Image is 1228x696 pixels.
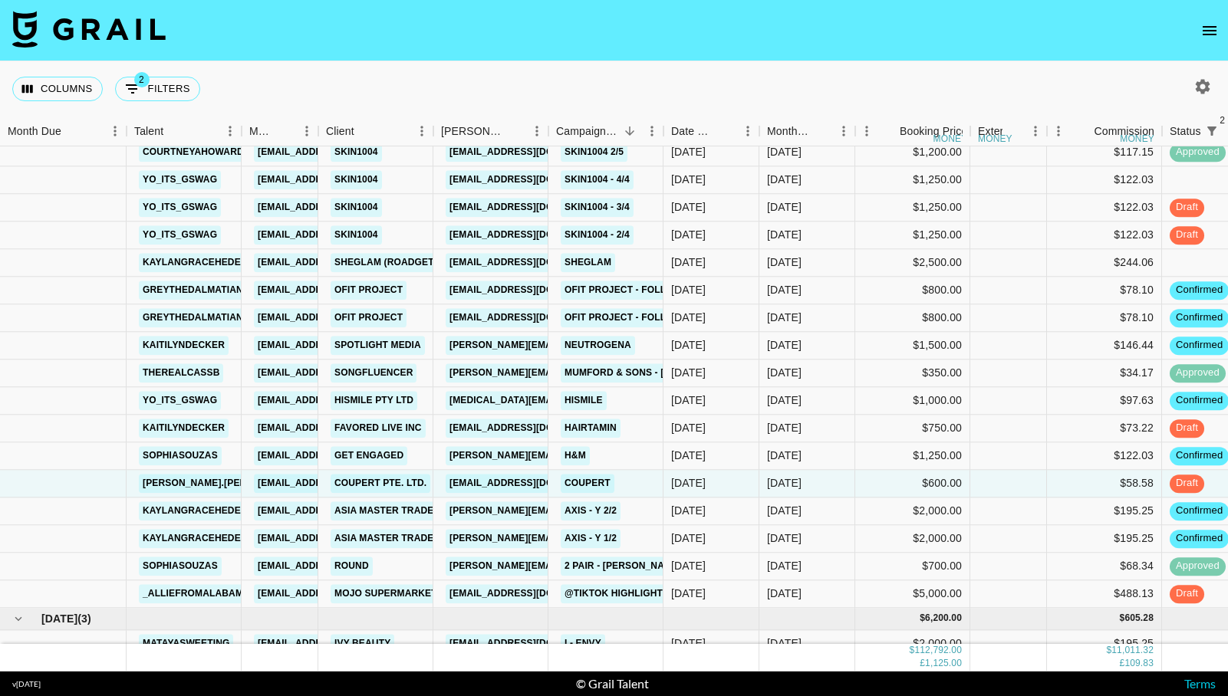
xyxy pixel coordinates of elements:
[767,172,802,188] div: Aug '25
[331,446,407,465] a: Get Engaged
[561,446,590,465] a: H&M
[561,281,719,300] a: Ofit Project - Follow Me 2/2
[925,612,962,625] div: 6,200.00
[1120,134,1154,143] div: money
[1170,422,1204,436] span: draft
[910,645,915,658] div: $
[767,531,802,547] div: Aug '25
[914,645,962,658] div: 112,792.00
[127,117,242,146] div: Talent
[663,117,759,146] div: Date Created
[1072,120,1094,142] button: Sort
[331,143,382,162] a: SKIN1004
[254,584,426,603] a: [EMAIL_ADDRESS][DOMAIN_NAME]
[767,559,802,574] div: Aug '25
[561,336,635,355] a: Neutrogena
[1170,587,1204,602] span: draft
[254,529,426,548] a: [EMAIL_ADDRESS][DOMAIN_NAME]
[671,559,706,574] div: 7/31/2025
[446,253,617,272] a: [EMAIL_ADDRESS][DOMAIN_NAME]
[855,442,970,470] div: $1,250.00
[767,200,802,215] div: Aug '25
[767,145,802,160] div: Aug '25
[249,117,274,146] div: Manager
[254,501,426,520] a: [EMAIL_ADDRESS][DOMAIN_NAME]
[139,419,229,438] a: kaitilyndecker
[446,419,617,438] a: [EMAIL_ADDRESS][DOMAIN_NAME]
[855,497,970,525] div: $2,000.00
[671,586,706,602] div: 7/31/2025
[1047,497,1162,525] div: $195.25
[254,556,426,576] a: [EMAIL_ADDRESS][DOMAIN_NAME]
[811,120,832,142] button: Sort
[254,419,426,438] a: [EMAIL_ADDRESS][DOMAIN_NAME]
[446,143,617,162] a: [EMAIL_ADDRESS][DOMAIN_NAME]
[1047,222,1162,249] div: $122.03
[878,120,900,142] button: Sort
[855,249,970,277] div: $2,500.00
[561,634,605,653] a: i - ENVY
[1047,332,1162,359] div: $146.44
[139,143,248,162] a: courtneyahoward
[767,476,802,491] div: Aug '25
[139,529,279,548] a: kaylangracehedenskog
[855,166,970,194] div: $1,250.00
[295,120,318,143] button: Menu
[139,363,223,382] a: therealcassb
[767,255,802,271] div: Aug '25
[671,421,706,436] div: 7/29/2025
[446,584,617,603] a: [EMAIL_ADDRESS][DOMAIN_NAME]
[446,634,617,653] a: [EMAIL_ADDRESS][DOMAIN_NAME]
[139,308,247,327] a: greythedalmatian
[855,277,970,304] div: $800.00
[446,225,617,245] a: [EMAIL_ADDRESS][DOMAIN_NAME]
[561,198,634,217] a: Skin1004 - 3/4
[1170,201,1204,215] span: draft
[561,363,743,382] a: Mumford & Sons - [PERSON_NAME]
[767,228,802,243] div: Aug '25
[254,198,426,217] a: [EMAIL_ADDRESS][DOMAIN_NAME]
[715,120,736,142] button: Sort
[855,222,970,249] div: $1,250.00
[561,419,621,438] a: HAIRtamin
[446,170,617,189] a: [EMAIL_ADDRESS][DOMAIN_NAME]
[12,77,103,101] button: Select columns
[104,120,127,143] button: Menu
[139,474,307,493] a: [PERSON_NAME].[PERSON_NAME]
[331,308,407,327] a: Ofit Project
[446,529,696,548] a: [PERSON_NAME][EMAIL_ADDRESS][DOMAIN_NAME]
[1124,612,1154,625] div: 605.28
[1047,359,1162,387] div: $34.17
[671,476,706,491] div: 8/8/2025
[139,501,279,520] a: kaylangracehedenskog
[134,72,150,87] span: 2
[640,120,663,143] button: Menu
[1184,676,1216,691] a: Terms
[855,630,970,658] div: $2,000.00
[446,198,617,217] a: [EMAIL_ADDRESS][DOMAIN_NAME]
[1170,366,1226,381] span: approved
[920,658,925,671] div: £
[139,170,221,189] a: yo_its_gswag
[1047,166,1162,194] div: $122.03
[331,281,407,300] a: Ofit Project
[254,446,426,465] a: [EMAIL_ADDRESS][DOMAIN_NAME]
[139,584,259,603] a: _alliefromalabama_
[759,117,855,146] div: Month Due
[331,501,482,520] a: Asia Master Trade Co., Ltd.
[1120,612,1125,625] div: $
[855,120,878,143] button: Menu
[671,504,706,519] div: 8/5/2025
[736,120,759,143] button: Menu
[61,120,83,142] button: Sort
[525,120,548,143] button: Menu
[254,281,426,300] a: [EMAIL_ADDRESS][DOMAIN_NAME]
[767,338,802,353] div: Aug '25
[134,117,163,146] div: Talent
[933,134,968,143] div: money
[1170,560,1226,574] span: approved
[163,120,185,142] button: Sort
[254,143,426,162] a: [EMAIL_ADDRESS][DOMAIN_NAME]
[1047,277,1162,304] div: $78.10
[41,611,77,626] span: [DATE]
